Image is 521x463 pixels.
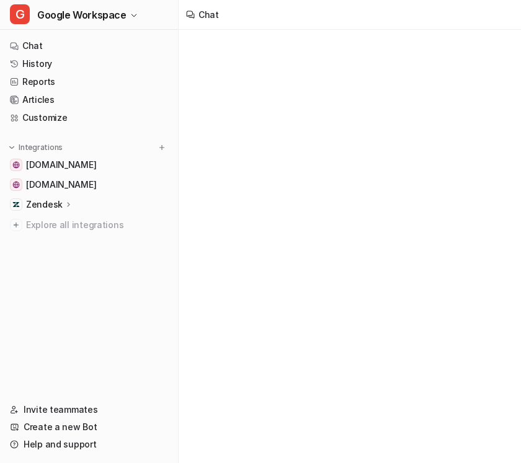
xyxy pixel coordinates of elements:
span: [DOMAIN_NAME] [26,179,96,191]
span: Google Workspace [37,6,127,24]
span: [DOMAIN_NAME] [26,159,96,171]
p: Integrations [19,143,63,152]
img: expand menu [7,143,16,152]
img: gsubscriptions.com [12,181,20,188]
a: Customize [5,109,173,126]
a: Articles [5,91,173,108]
button: Integrations [5,141,66,154]
a: Chat [5,37,173,55]
div: Chat [198,8,219,21]
a: Invite teammates [5,401,173,418]
p: Zendesk [26,198,63,211]
img: Zendesk [12,201,20,208]
img: hc.gsubscriptions.com [12,161,20,169]
a: Reports [5,73,173,90]
span: G [10,4,30,24]
img: menu_add.svg [158,143,166,152]
a: Create a new Bot [5,418,173,436]
a: History [5,55,173,73]
a: hc.gsubscriptions.com[DOMAIN_NAME] [5,156,173,174]
a: gsubscriptions.com[DOMAIN_NAME] [5,176,173,193]
span: Explore all integrations [26,215,168,235]
a: Explore all integrations [5,216,173,234]
a: Help and support [5,436,173,453]
img: explore all integrations [10,219,22,231]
